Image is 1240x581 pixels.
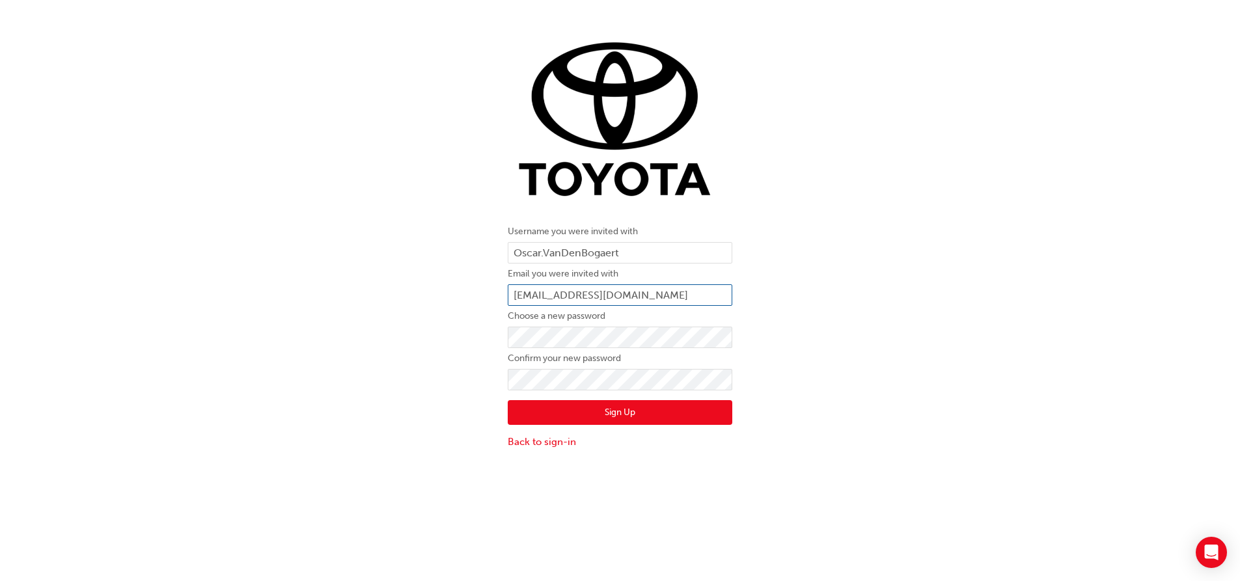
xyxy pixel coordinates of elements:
[508,224,732,239] label: Username you were invited with
[1196,537,1227,568] div: Open Intercom Messenger
[508,400,732,425] button: Sign Up
[508,39,732,204] img: Trak
[508,435,732,450] a: Back to sign-in
[508,242,732,264] input: Username
[508,308,732,324] label: Choose a new password
[508,351,732,366] label: Confirm your new password
[508,266,732,282] label: Email you were invited with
